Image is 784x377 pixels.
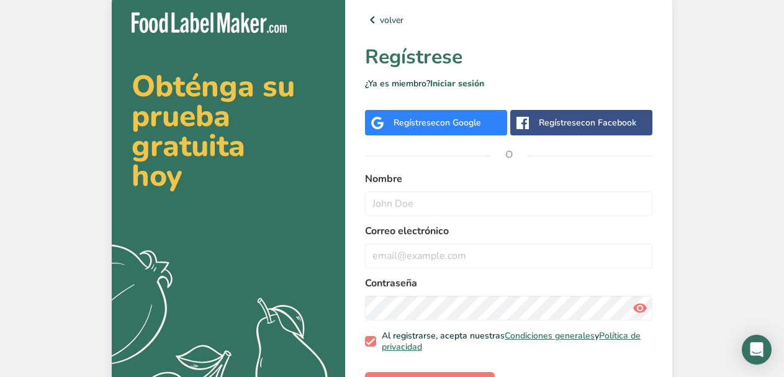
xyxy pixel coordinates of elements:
[436,117,481,129] span: con Google
[365,224,652,238] label: Correo electrónico
[365,243,652,268] input: email@example.com
[505,330,595,342] a: Condiciones generales
[394,116,481,129] div: Regístrese
[376,330,648,352] span: Al registrarse, acepta nuestras y
[490,136,528,173] span: O
[365,42,652,72] h1: Regístrese
[365,12,652,27] a: volver
[365,276,652,291] label: Contraseña
[132,71,325,191] h2: Obténga su prueba gratuita hoy
[742,335,772,365] div: Open Intercom Messenger
[539,116,636,129] div: Regístrese
[581,117,636,129] span: con Facebook
[430,78,484,89] a: Iniciar sesión
[382,330,641,353] a: Política de privacidad
[132,12,287,33] img: Food Label Maker
[365,77,652,90] p: ¿Ya es miembro?
[365,171,652,186] label: Nombre
[365,191,652,216] input: John Doe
